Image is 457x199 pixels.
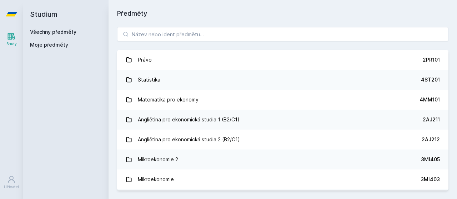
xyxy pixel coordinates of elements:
h1: Předměty [117,9,448,19]
div: 3MI405 [421,156,440,163]
div: Mikroekonomie [138,172,174,187]
a: Statistika 4ST201 [117,70,448,90]
a: Study [1,28,21,50]
span: Moje předměty [30,41,68,48]
a: Mikroekonomie 2 3MI405 [117,150,448,169]
div: Study [6,41,17,47]
a: Matematika pro ekonomy 4MM101 [117,90,448,110]
a: Angličtina pro ekonomická studia 2 (B2/C1) 2AJ212 [117,130,448,150]
div: 2AJ211 [423,116,440,123]
div: 2AJ212 [422,136,440,143]
div: Statistika [138,73,160,87]
div: 4ST201 [421,76,440,83]
a: Právo 2PR101 [117,50,448,70]
a: Všechny předměty [30,29,76,35]
a: Angličtina pro ekonomická studia 1 (B2/C1) 2AJ211 [117,110,448,130]
a: Uživatel [1,172,21,193]
div: Uživatel [4,184,19,190]
div: Mikroekonomie 2 [138,152,178,167]
div: 3MI403 [421,176,440,183]
div: Angličtina pro ekonomická studia 2 (B2/C1) [138,132,240,147]
div: Angličtina pro ekonomická studia 1 (B2/C1) [138,112,240,127]
input: Název nebo ident předmětu… [117,27,448,41]
div: Právo [138,53,152,67]
div: 4MM101 [420,96,440,103]
div: 2PR101 [423,56,440,63]
a: Mikroekonomie 3MI403 [117,169,448,189]
div: Matematika pro ekonomy [138,93,199,107]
